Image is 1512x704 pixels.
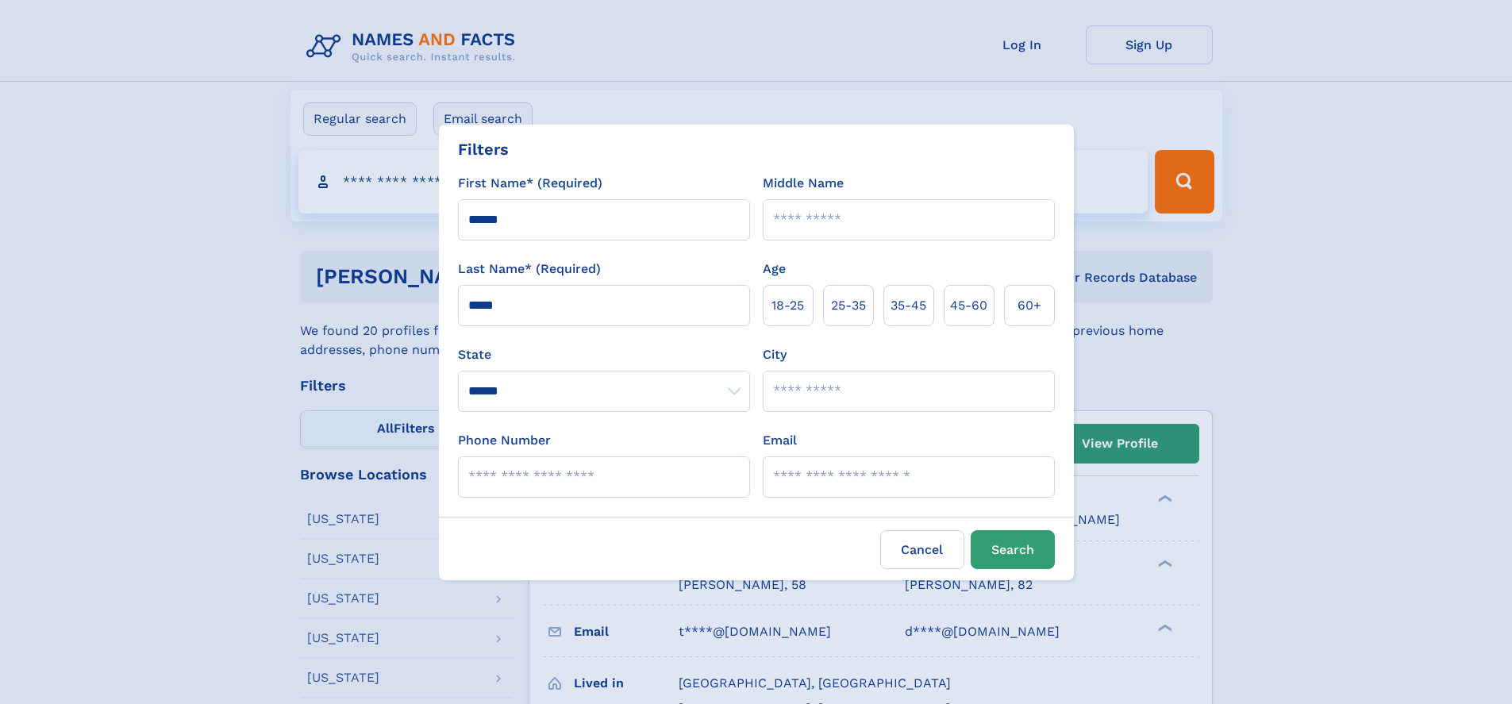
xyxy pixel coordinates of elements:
span: 25‑35 [831,296,866,315]
span: 45‑60 [950,296,987,315]
label: City [763,345,787,364]
label: Middle Name [763,174,844,193]
span: 18‑25 [771,296,804,315]
span: 35‑45 [891,296,926,315]
label: State [458,345,750,364]
label: First Name* (Required) [458,174,602,193]
span: 60+ [1018,296,1041,315]
label: Cancel [880,530,964,569]
label: Last Name* (Required) [458,260,601,279]
label: Email [763,431,797,450]
button: Search [971,530,1055,569]
div: Filters [458,137,509,161]
label: Age [763,260,786,279]
label: Phone Number [458,431,551,450]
